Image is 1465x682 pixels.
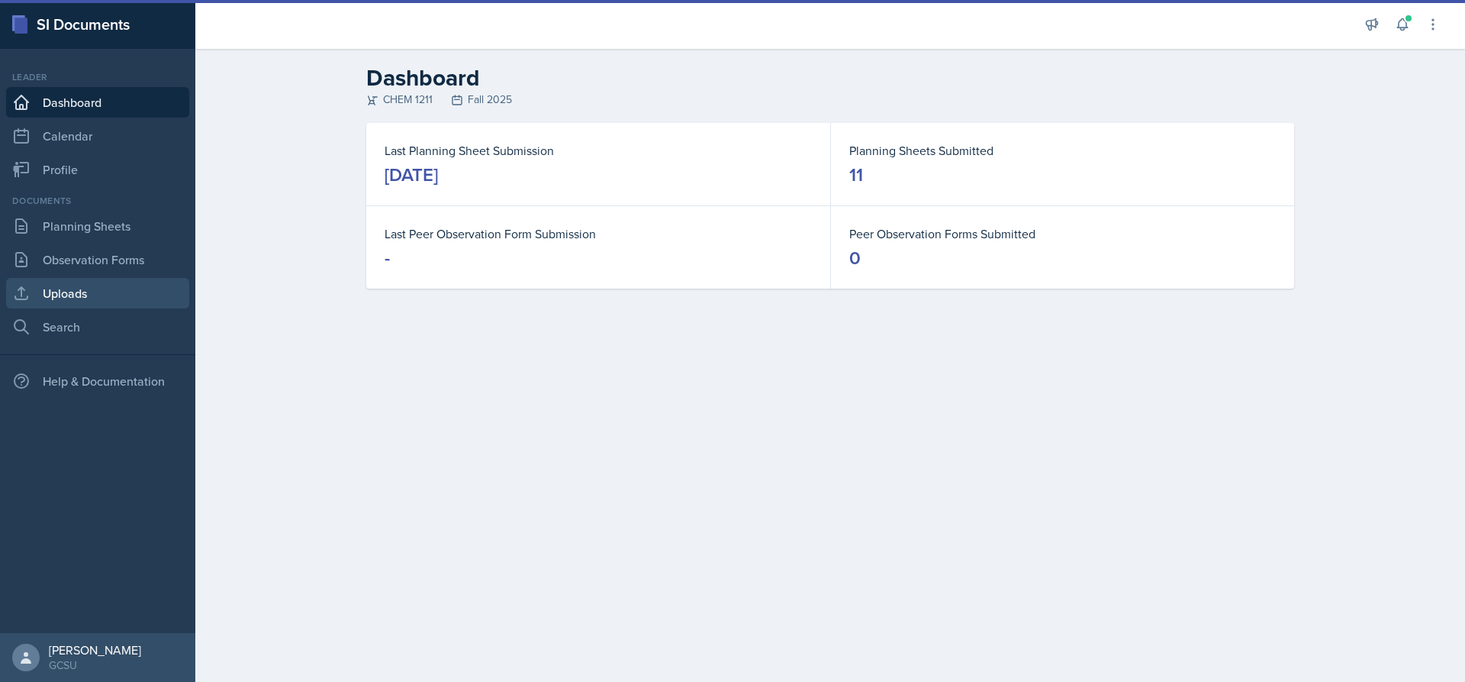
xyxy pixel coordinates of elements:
[366,64,1294,92] h2: Dashboard
[6,194,189,208] div: Documents
[849,246,861,270] div: 0
[6,70,189,84] div: Leader
[6,154,189,185] a: Profile
[366,92,1294,108] div: CHEM 1211 Fall 2025
[385,141,812,160] dt: Last Planning Sheet Submission
[6,366,189,396] div: Help & Documentation
[49,642,141,658] div: [PERSON_NAME]
[6,87,189,118] a: Dashboard
[6,244,189,275] a: Observation Forms
[6,211,189,241] a: Planning Sheets
[49,658,141,673] div: GCSU
[849,141,1276,160] dt: Planning Sheets Submitted
[385,163,438,187] div: [DATE]
[849,163,863,187] div: 11
[6,312,189,342] a: Search
[385,246,390,270] div: -
[849,225,1276,243] dt: Peer Observation Forms Submitted
[385,225,812,243] dt: Last Peer Observation Form Submission
[6,278,189,309] a: Uploads
[6,121,189,151] a: Calendar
